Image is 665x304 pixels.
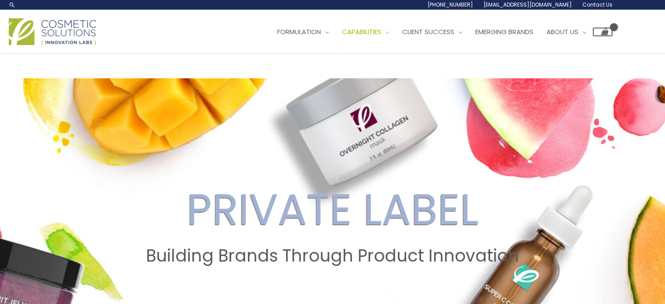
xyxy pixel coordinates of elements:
[277,27,321,36] span: Formulation
[9,18,96,45] img: Cosmetic Solutions Logo
[342,27,381,36] span: Capabilities
[593,28,613,36] a: View Shopping Cart, empty
[335,19,396,45] a: Capabilities
[484,1,572,8] span: [EMAIL_ADDRESS][DOMAIN_NAME]
[396,19,469,45] a: Client Success
[475,27,533,36] span: Emerging Brands
[402,27,454,36] span: Client Success
[547,27,578,36] span: About Us
[8,246,657,266] h2: Building Brands Through Product Innovation
[271,19,335,45] a: Formulation
[582,1,613,8] span: Contact Us
[8,184,657,235] h2: PRIVATE LABEL
[9,1,16,8] a: Search icon link
[469,19,540,45] a: Emerging Brands
[264,19,613,45] nav: Site Navigation
[540,19,593,45] a: About Us
[428,1,473,8] span: [PHONE_NUMBER]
